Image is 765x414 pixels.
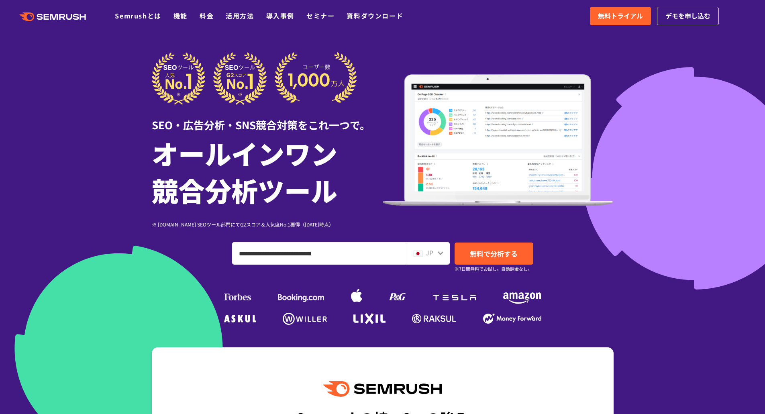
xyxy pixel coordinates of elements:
[152,105,383,133] div: SEO・広告分析・SNS競合対策をこれ一つで。
[426,248,433,257] span: JP
[152,135,383,208] h1: オールインワン 競合分析ツール
[455,243,533,265] a: 無料で分析する
[200,11,214,20] a: 料金
[115,11,161,20] a: Semrushとは
[266,11,294,20] a: 導入事例
[590,7,651,25] a: 無料トライアル
[657,7,719,25] a: デモを申し込む
[173,11,188,20] a: 機能
[598,11,643,21] span: 無料トライアル
[455,265,532,273] small: ※7日間無料でお試し。自動課金なし。
[226,11,254,20] a: 活用方法
[347,11,403,20] a: 資料ダウンロード
[306,11,335,20] a: セミナー
[470,249,518,259] span: 無料で分析する
[665,11,710,21] span: デモを申し込む
[233,243,406,264] input: ドメイン、キーワードまたはURLを入力してください
[323,381,441,397] img: Semrush
[152,220,383,228] div: ※ [DOMAIN_NAME] SEOツール部門にてG2スコア＆人気度No.1獲得（[DATE]時点）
